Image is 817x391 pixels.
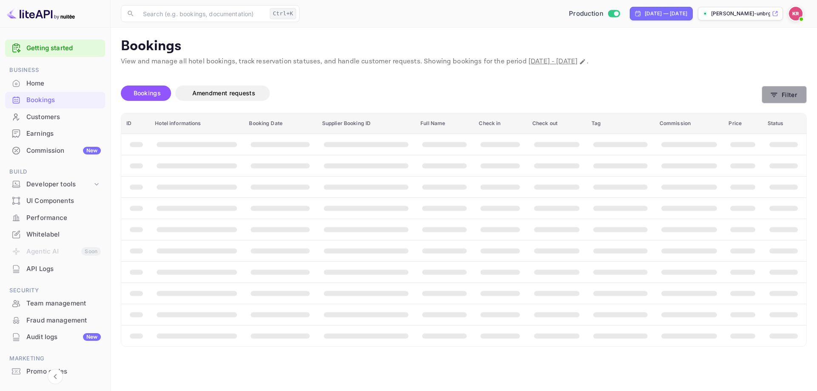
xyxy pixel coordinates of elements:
[528,57,577,66] span: [DATE] - [DATE]
[5,226,105,243] div: Whitelabel
[134,89,161,97] span: Bookings
[26,332,101,342] div: Audit logs
[415,113,474,134] th: Full Name
[5,329,105,345] div: Audit logsNew
[26,95,101,105] div: Bookings
[5,312,105,329] div: Fraud management
[527,113,586,134] th: Check out
[5,40,105,57] div: Getting started
[578,57,587,66] button: Change date range
[26,316,101,325] div: Fraud management
[5,143,105,159] div: CommissionNew
[26,230,101,240] div: Whitelabel
[26,79,101,88] div: Home
[5,92,105,108] a: Bookings
[317,113,415,134] th: Supplier Booking ID
[26,299,101,308] div: Team management
[121,38,807,55] p: Bookings
[26,112,101,122] div: Customers
[5,210,105,225] a: Performance
[7,7,75,20] img: LiteAPI logo
[5,126,105,141] a: Earnings
[5,109,105,125] a: Customers
[5,75,105,92] div: Home
[138,5,266,22] input: Search (e.g. bookings, documentation)
[26,43,101,53] a: Getting started
[474,113,527,134] th: Check in
[5,295,105,312] div: Team management
[121,113,806,346] table: booking table
[48,369,63,384] button: Collapse navigation
[654,113,724,134] th: Commission
[711,10,770,17] p: [PERSON_NAME]-unbrg.[PERSON_NAME]...
[26,146,101,156] div: Commission
[586,113,654,134] th: Tag
[5,167,105,177] span: Build
[5,261,105,277] a: API Logs
[5,177,105,192] div: Developer tools
[5,92,105,108] div: Bookings
[5,261,105,277] div: API Logs
[26,129,101,139] div: Earnings
[5,354,105,363] span: Marketing
[566,9,623,19] div: Switch to Sandbox mode
[5,295,105,311] a: Team management
[121,86,762,101] div: account-settings tabs
[5,66,105,75] span: Business
[5,286,105,295] span: Security
[5,226,105,242] a: Whitelabel
[723,113,762,134] th: Price
[5,363,105,379] a: Promo codes
[5,329,105,345] a: Audit logsNew
[645,10,687,17] div: [DATE] — [DATE]
[5,75,105,91] a: Home
[150,113,244,134] th: Hotel informations
[26,367,101,377] div: Promo codes
[26,196,101,206] div: UI Components
[789,7,803,20] img: Kobus Roux
[26,264,101,274] div: API Logs
[244,113,317,134] th: Booking Date
[5,363,105,380] div: Promo codes
[192,89,255,97] span: Amendment requests
[762,86,807,103] button: Filter
[121,57,807,67] p: View and manage all hotel bookings, track reservation statuses, and handle customer requests. Sho...
[26,213,101,223] div: Performance
[569,9,603,19] span: Production
[83,147,101,154] div: New
[763,113,806,134] th: Status
[5,193,105,208] a: UI Components
[121,113,150,134] th: ID
[5,143,105,158] a: CommissionNew
[5,109,105,126] div: Customers
[26,180,92,189] div: Developer tools
[270,8,296,19] div: Ctrl+K
[5,126,105,142] div: Earnings
[5,312,105,328] a: Fraud management
[83,333,101,341] div: New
